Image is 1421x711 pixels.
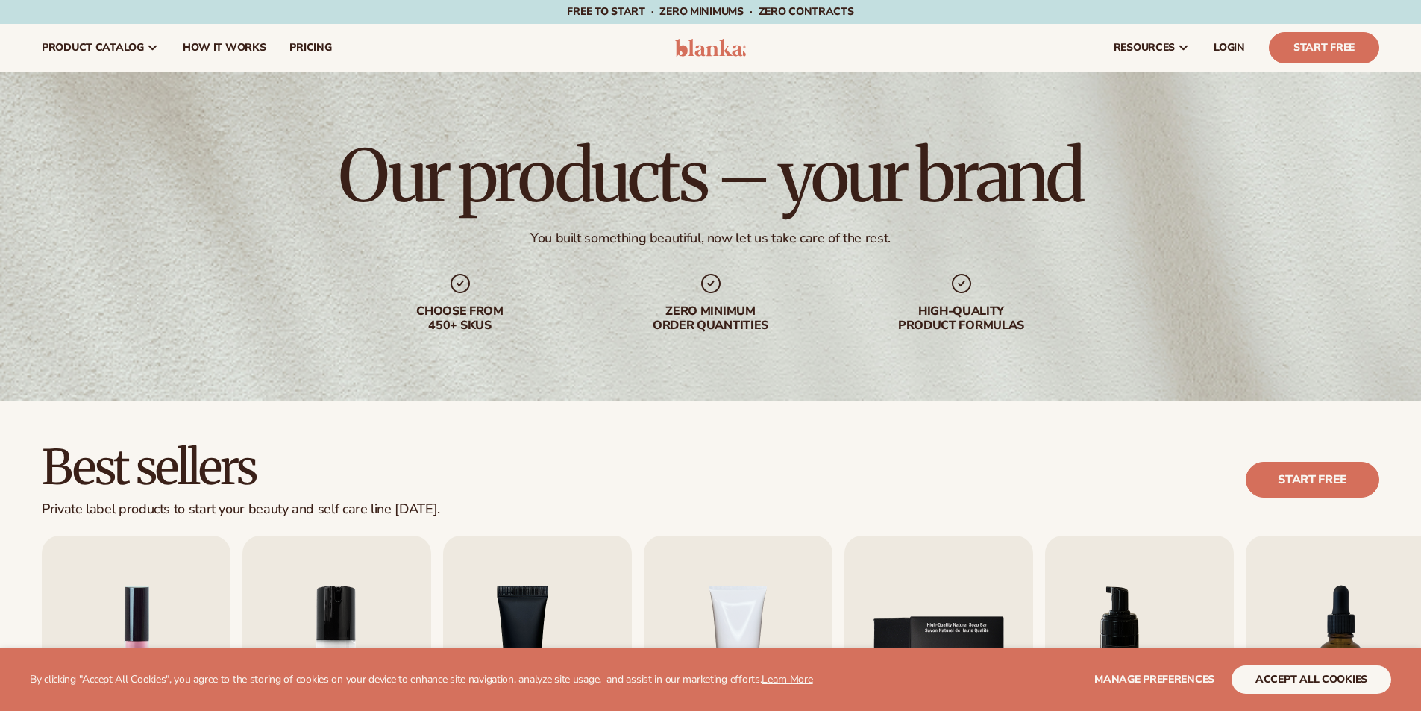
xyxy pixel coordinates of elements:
div: You built something beautiful, now let us take care of the rest. [530,230,891,247]
div: Zero minimum order quantities [615,304,806,333]
span: resources [1114,42,1175,54]
p: By clicking "Accept All Cookies", you agree to the storing of cookies on your device to enhance s... [30,674,813,686]
div: High-quality product formulas [866,304,1057,333]
span: How It Works [183,42,266,54]
h2: Best sellers [42,442,440,492]
h1: Our products – your brand [339,140,1082,212]
button: accept all cookies [1232,665,1391,694]
a: How It Works [171,24,278,72]
a: resources [1102,24,1202,72]
a: product catalog [30,24,171,72]
span: product catalog [42,42,144,54]
div: Private label products to start your beauty and self care line [DATE]. [42,501,440,518]
img: logo [675,39,746,57]
button: Manage preferences [1094,665,1214,694]
div: Choose from 450+ Skus [365,304,556,333]
span: Manage preferences [1094,672,1214,686]
a: Learn More [762,672,812,686]
span: LOGIN [1214,42,1245,54]
a: LOGIN [1202,24,1257,72]
span: pricing [289,42,331,54]
a: Start free [1246,462,1379,498]
a: pricing [277,24,343,72]
span: Free to start · ZERO minimums · ZERO contracts [567,4,853,19]
a: Start Free [1269,32,1379,63]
